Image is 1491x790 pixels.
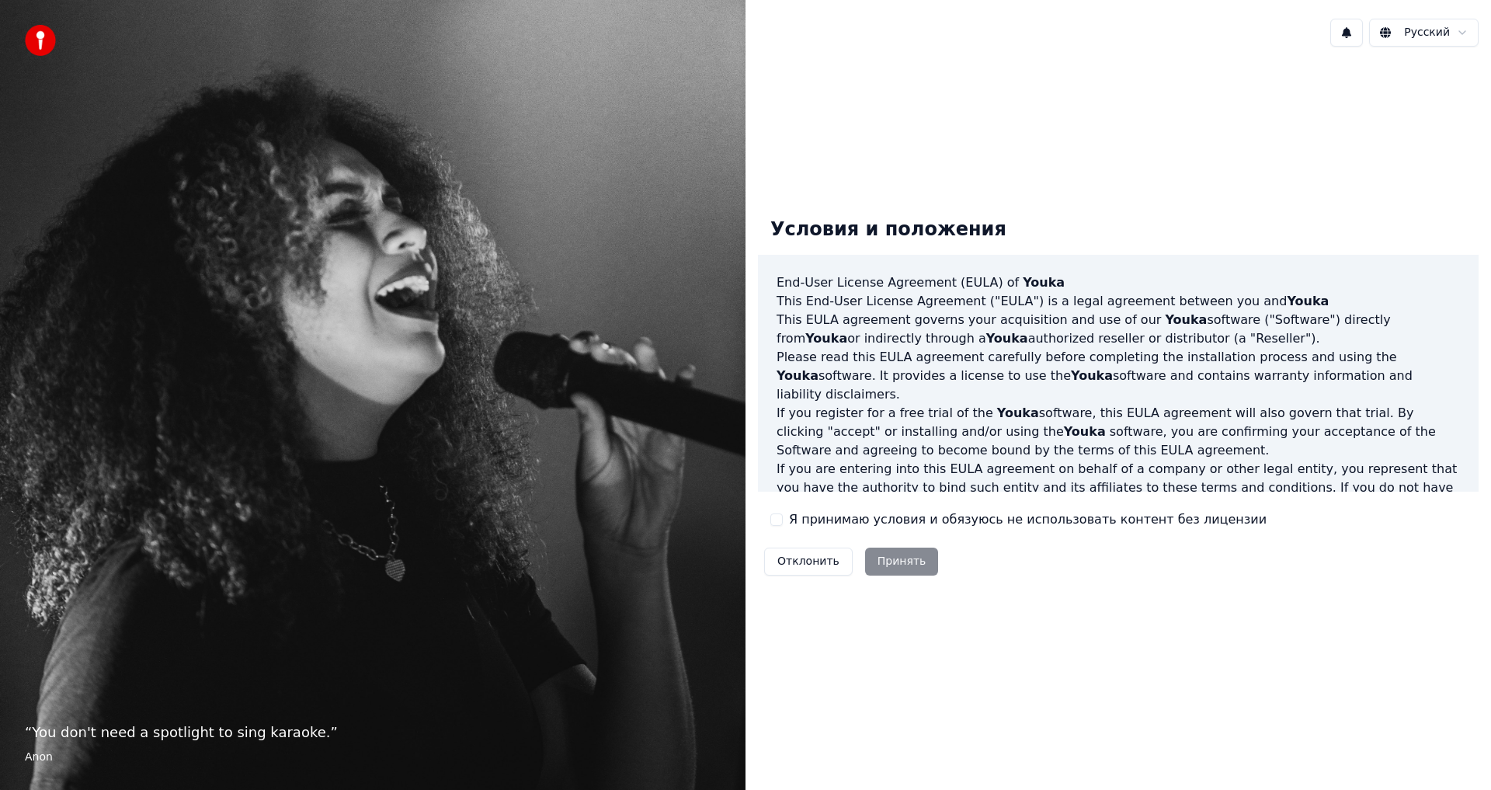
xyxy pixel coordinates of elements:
[986,331,1028,346] span: Youka
[777,292,1460,311] p: This End-User License Agreement ("EULA") is a legal agreement between you and
[777,311,1460,348] p: This EULA agreement governs your acquisition and use of our software ("Software") directly from o...
[25,25,56,56] img: youka
[777,404,1460,460] p: If you register for a free trial of the software, this EULA agreement will also govern that trial...
[1071,368,1113,383] span: Youka
[1023,275,1065,290] span: Youka
[997,405,1039,420] span: Youka
[777,348,1460,404] p: Please read this EULA agreement carefully before completing the installation process and using th...
[777,368,818,383] span: Youka
[805,331,847,346] span: Youka
[764,548,853,576] button: Отклонить
[777,460,1460,534] p: If you are entering into this EULA agreement on behalf of a company or other legal entity, you re...
[758,205,1019,255] div: Условия и положения
[25,722,721,743] p: “ You don't need a spotlight to sing karaoke. ”
[1287,294,1329,308] span: Youka
[777,273,1460,292] h3: End-User License Agreement (EULA) of
[1064,424,1106,439] span: Youka
[25,750,721,765] footer: Anon
[1165,312,1207,327] span: Youka
[789,510,1267,529] label: Я принимаю условия и обязуюсь не использовать контент без лицензии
